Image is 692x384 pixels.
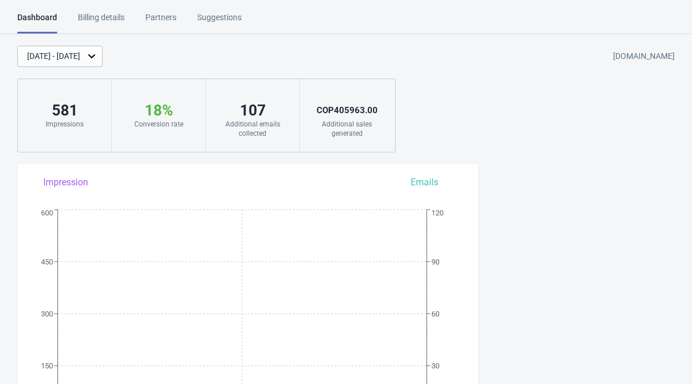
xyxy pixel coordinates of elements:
div: Additional sales generated [311,120,382,138]
div: Billing details [78,12,125,32]
div: 581 [29,101,100,120]
div: [DATE] - [DATE] [27,50,80,62]
tspan: 150 [41,361,53,370]
div: COP 405963.00 [311,101,382,120]
div: Suggestions [197,12,242,32]
tspan: 450 [41,258,53,266]
tspan: 90 [431,258,439,266]
div: Impressions [29,120,100,129]
tspan: 300 [41,310,53,318]
div: [DOMAIN_NAME] [613,46,675,67]
div: Partners [145,12,176,32]
div: 107 [217,101,288,120]
tspan: 60 [431,310,439,318]
tspan: 30 [431,361,439,370]
div: Additional emails collected [217,120,288,138]
div: Dashboard [17,12,57,33]
div: 18 % [123,101,194,120]
div: Conversion rate [123,120,194,129]
tspan: 120 [431,208,443,217]
tspan: 600 [41,208,53,217]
